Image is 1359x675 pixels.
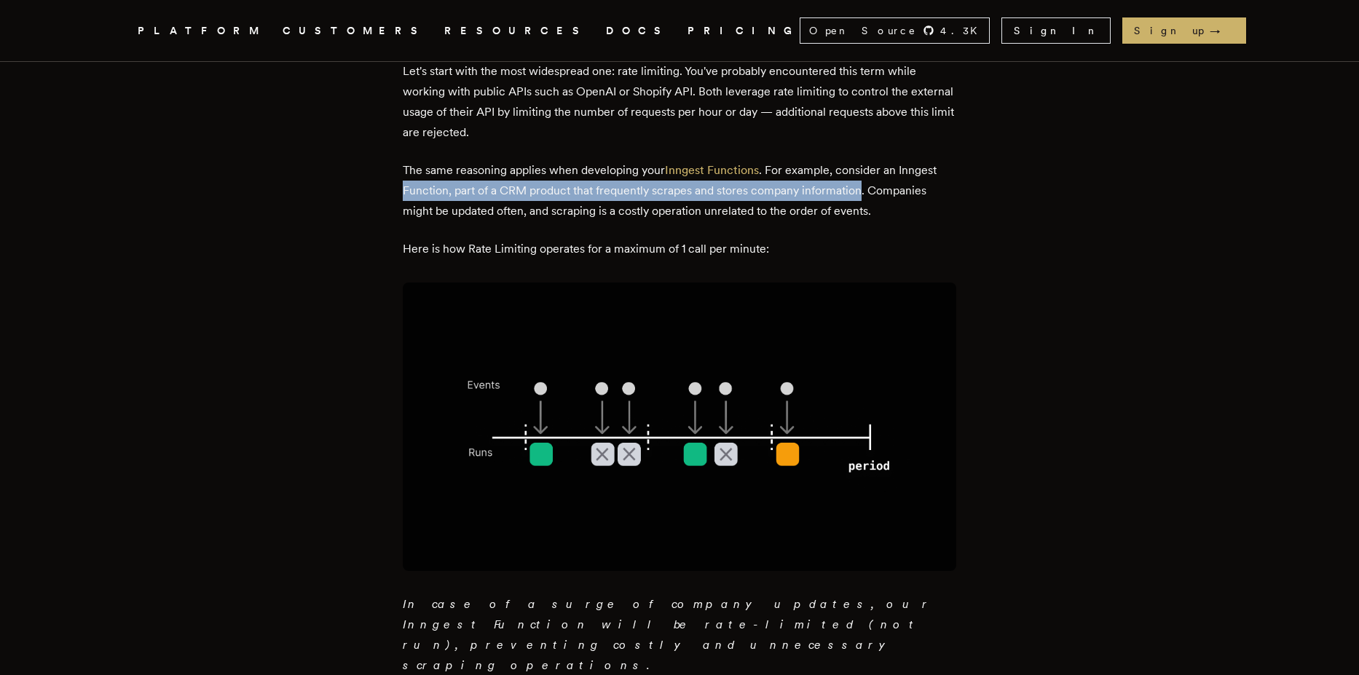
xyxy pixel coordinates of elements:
[403,61,956,143] p: Let's start with the most widespread one: rate limiting. You've probably encountered this term wh...
[403,239,956,259] p: Here is how Rate Limiting operates for a maximum of 1 call per minute:
[809,23,917,38] span: Open Source
[283,22,427,40] a: CUSTOMERS
[403,597,933,672] em: In case of a surge of company updates, our Inngest Function will be rate-limited (not run), preve...
[1001,17,1111,44] a: Sign In
[1122,17,1246,44] a: Sign up
[1210,23,1234,38] span: →
[665,163,759,177] a: Inngest Functions
[403,283,956,571] img: Rate limiting will ensure that an Inngest Function is only called based on the configured frequen...
[403,160,956,221] p: The same reasoning applies when developing your . For example, consider an Inngest Function, part...
[444,22,588,40] button: RESOURCES
[688,22,800,40] a: PRICING
[138,22,265,40] button: PLATFORM
[606,22,670,40] a: DOCS
[940,23,986,38] span: 4.3 K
